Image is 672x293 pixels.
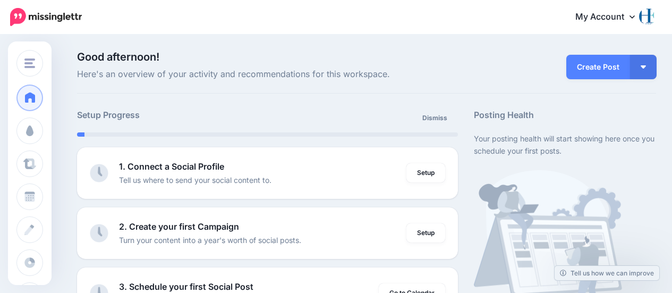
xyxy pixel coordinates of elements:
[119,281,253,292] b: 3. Schedule your first Social Post
[119,221,239,232] b: 2. Create your first Campaign
[406,223,445,242] a: Setup
[24,58,35,68] img: menu.png
[474,132,656,157] p: Your posting health will start showing here once you schedule your first posts.
[77,51,159,63] span: Good afternoon!
[119,174,271,186] p: Tell us where to send your social content to.
[90,224,108,242] img: clock-grey.png
[555,266,659,280] a: Tell us how we can improve
[77,68,458,81] span: Here's an overview of your activity and recommendations for this workspace.
[77,108,267,122] h5: Setup Progress
[416,108,454,128] a: Dismiss
[406,163,445,182] a: Setup
[565,4,656,30] a: My Account
[474,108,656,122] h5: Posting Health
[641,65,646,69] img: arrow-down-white.png
[90,164,108,182] img: clock-grey.png
[119,161,224,172] b: 1. Connect a Social Profile
[10,8,82,26] img: Missinglettr
[566,55,630,79] a: Create Post
[119,234,301,246] p: Turn your content into a year's worth of social posts.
